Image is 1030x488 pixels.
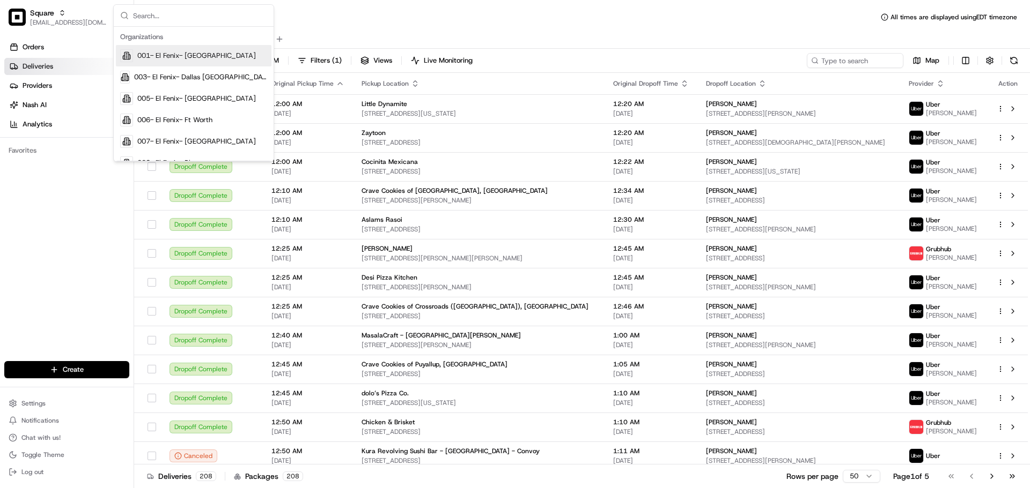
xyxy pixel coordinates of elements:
span: 001- El Fenix- [GEOGRAPHIC_DATA] [137,51,256,61]
a: Deliveries [4,58,134,75]
span: Crave Cookies of [GEOGRAPHIC_DATA], [GEOGRAPHIC_DATA] [362,186,548,195]
a: Analytics [4,116,134,133]
span: 1:00 AM [613,331,689,340]
span: Filters [311,56,342,65]
span: [PERSON_NAME] [706,100,757,108]
img: uber-new-logo.jpeg [909,304,923,318]
img: uber-new-logo.jpeg [909,160,923,174]
div: 208 [196,471,216,481]
span: 12:00 AM [271,157,344,166]
button: Square [30,7,54,18]
span: [PERSON_NAME] [706,273,757,282]
span: Uber [926,187,940,196]
span: [PERSON_NAME] [706,331,757,340]
span: 12:45 AM [613,244,689,253]
img: 5e692f75ce7d37001a5d71f1 [909,420,923,434]
span: Uber [926,389,940,398]
span: Grubhub [926,245,951,253]
span: [STREET_ADDRESS][PERSON_NAME][PERSON_NAME] [362,254,596,262]
span: [STREET_ADDRESS] [706,399,892,407]
span: Create [63,365,84,374]
div: Deliveries [147,471,216,482]
img: uber-new-logo.jpeg [909,102,923,116]
span: [STREET_ADDRESS] [706,312,892,320]
span: [STREET_ADDRESS][PERSON_NAME] [362,196,596,205]
span: 12:00 AM [271,100,344,108]
span: [DATE] [271,196,344,205]
span: Crave Cookies of Puyallup, [GEOGRAPHIC_DATA] [362,360,507,369]
span: Provider [909,79,934,88]
span: [PERSON_NAME] [926,398,977,407]
button: Refresh [1006,53,1021,68]
span: All times are displayed using EDT timezone [891,13,1017,21]
span: Desi Pizza Kitchen [362,273,417,282]
span: 12:10 AM [271,186,344,195]
span: 12:45 AM [613,273,689,282]
button: [EMAIL_ADDRESS][DOMAIN_NAME] [30,18,107,27]
a: Providers [4,77,134,94]
span: [PERSON_NAME] [926,311,977,320]
img: uber-new-logo.jpeg [909,391,923,405]
span: [STREET_ADDRESS][PERSON_NAME] [706,283,892,291]
span: [DATE] [271,427,344,436]
span: [STREET_ADDRESS][PERSON_NAME] [706,341,892,349]
div: 208 [283,471,303,481]
span: [STREET_ADDRESS] [362,138,596,147]
button: Map [908,53,944,68]
span: [PERSON_NAME] [926,282,977,291]
span: [STREET_ADDRESS] [706,196,892,205]
span: 12:45 AM [271,360,344,369]
span: Notifications [21,416,59,425]
span: Crave Cookies of Crossroads ([GEOGRAPHIC_DATA]), [GEOGRAPHIC_DATA] [362,302,588,311]
span: Providers [23,81,52,91]
span: Chat with us! [21,433,61,442]
img: uber-new-logo.jpeg [909,217,923,231]
img: Square [9,9,26,26]
span: [STREET_ADDRESS][PERSON_NAME] [706,456,892,465]
span: Uber [926,100,940,109]
span: [PERSON_NAME] [706,129,757,137]
span: [DATE] [613,109,689,118]
span: [STREET_ADDRESS] [362,167,596,176]
span: Cocinita Mexicana [362,157,418,166]
span: [DATE] [613,196,689,205]
span: [STREET_ADDRESS][PERSON_NAME] [362,283,596,291]
div: Organizations [116,29,271,45]
span: [DATE] [613,399,689,407]
span: dolo’s Pizza Co. [362,389,409,397]
img: uber-new-logo.jpeg [909,333,923,347]
span: [STREET_ADDRESS][PERSON_NAME] [706,225,892,234]
span: Chicken & Brisket [362,418,415,426]
span: Uber [926,274,940,282]
button: Toggle Theme [4,447,129,462]
span: Little Dynamite [362,100,407,108]
span: [PERSON_NAME] [926,369,977,378]
img: uber-new-logo.jpeg [909,449,923,463]
img: uber-new-logo.jpeg [909,362,923,376]
img: uber-new-logo.jpeg [909,189,923,202]
a: Orders [4,39,134,56]
span: Grubhub [926,418,951,427]
span: 12:50 AM [271,447,344,455]
span: [PERSON_NAME] [706,302,757,311]
div: Packages [234,471,303,482]
span: Uber [926,361,940,369]
span: [PERSON_NAME] [706,244,757,253]
span: 12:25 AM [271,244,344,253]
span: Uber [926,158,940,167]
span: Uber [926,129,940,138]
span: 12:40 AM [271,331,344,340]
span: [DATE] [271,341,344,349]
span: [STREET_ADDRESS] [706,254,892,262]
span: 005- El Fenix- [GEOGRAPHIC_DATA] [137,94,256,103]
span: Aslams Rasoi [362,215,402,224]
span: MasalaCraft - [GEOGRAPHIC_DATA][PERSON_NAME] [362,331,521,340]
span: [DATE] [271,399,344,407]
span: 1:10 AM [613,389,689,397]
span: Map [925,56,939,65]
span: [STREET_ADDRESS][US_STATE] [362,399,596,407]
span: [DATE] [271,254,344,262]
span: ( 1 ) [332,56,342,65]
